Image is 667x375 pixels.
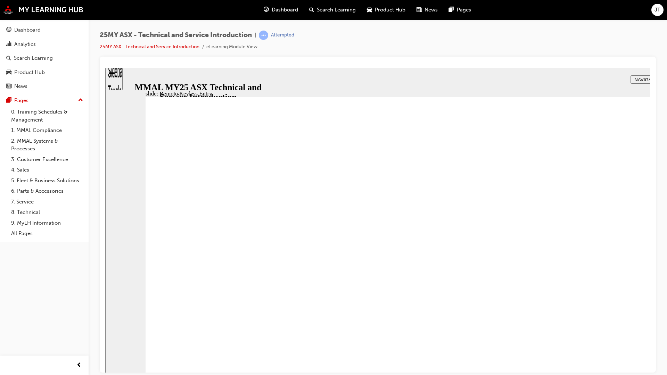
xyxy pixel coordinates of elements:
span: prev-icon [76,361,82,370]
span: chart-icon [6,41,11,48]
div: Product Hub [14,68,45,76]
button: NAVIGATION TIPS [525,8,573,16]
span: pages-icon [6,98,11,104]
div: Attempted [271,32,294,39]
a: News [3,80,86,93]
a: car-iconProduct Hub [361,3,411,17]
a: guage-iconDashboard [258,3,304,17]
a: pages-iconPages [443,3,477,17]
span: | [255,31,256,39]
a: 6. Parts & Accessories [8,186,86,197]
a: 0. Training Schedules & Management [8,107,86,125]
a: 2. MMAL Systems & Processes [8,136,86,154]
a: 3. Customer Excellence [8,154,86,165]
div: Analytics [14,40,36,48]
span: pages-icon [449,6,454,14]
button: JT [651,4,664,16]
span: guage-icon [6,27,11,33]
a: Dashboard [3,24,86,36]
a: 8. Technical [8,207,86,218]
span: Search Learning [317,6,356,14]
a: 1. MMAL Compliance [8,125,86,136]
div: Search Learning [14,54,53,62]
button: Pages [3,94,86,107]
span: Dashboard [272,6,298,14]
span: 25MY ASX - Technical and Service Introduction [100,31,252,39]
span: car-icon [6,69,11,76]
span: learningRecordVerb_ATTEMPT-icon [259,31,268,40]
span: Product Hub [375,6,405,14]
div: slide: Remote Keyless Entry [40,23,627,30]
span: News [425,6,438,14]
a: Search Learning [3,52,86,65]
a: 9. MyLH Information [8,218,86,228]
span: NAVIGATION TIPS [529,9,568,15]
span: car-icon [367,6,372,14]
button: DashboardAnalyticsSearch LearningProduct HubNews [3,22,86,94]
a: 7. Service [8,197,86,207]
span: Pages [457,6,471,14]
img: mmal [3,5,83,14]
span: up-icon [78,96,83,105]
a: All Pages [8,228,86,239]
div: MMAL MY25 ASX Technical and Service Introduction [21,15,165,34]
a: Analytics [3,38,86,51]
a: search-iconSearch Learning [304,3,361,17]
span: JT [654,6,660,14]
div: Dashboard [14,26,41,34]
span: search-icon [309,6,314,14]
div: Pages [14,97,28,105]
li: eLearning Module View [206,43,257,51]
a: 5. Fleet & Business Solutions [8,175,86,186]
span: search-icon [6,55,11,61]
a: news-iconNews [411,3,443,17]
a: 25MY ASX - Technical and Service Introduction [100,44,199,50]
a: 4. Sales [8,165,86,175]
span: news-icon [417,6,422,14]
div: News [14,82,27,90]
span: news-icon [6,83,11,90]
span: guage-icon [264,6,269,14]
a: Product Hub [3,66,86,79]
